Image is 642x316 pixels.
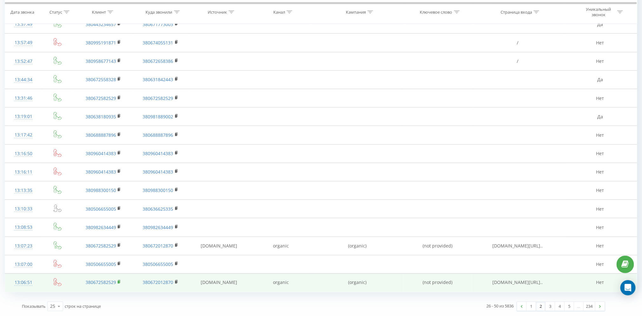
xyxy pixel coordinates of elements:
a: 234 [584,302,595,311]
div: Источник [208,9,227,15]
a: 380988300150 [86,187,116,193]
a: 4 [555,302,565,311]
a: 380688887896 [143,132,173,138]
td: Нет [564,237,637,255]
td: Нет [564,273,637,292]
td: organic [250,273,312,292]
td: Нет [564,218,637,237]
a: 380960414383 [143,150,173,156]
td: (not provided) [403,273,472,292]
span: строк на странице [65,304,101,309]
div: 13:57:49 [11,18,35,30]
div: Куда звонили [146,9,172,15]
td: Нет [564,163,637,181]
td: / [472,52,564,70]
a: 380506655005 [143,261,173,267]
a: 380672582529 [143,95,173,101]
td: (organic) [312,273,403,292]
td: Да [564,70,637,89]
a: 380981889002 [143,114,173,120]
td: / [472,34,564,52]
a: 380988300150 [143,187,173,193]
a: 380506655005 [86,261,116,267]
a: 380671773003 [143,21,173,27]
a: 380674055131 [143,40,173,46]
div: Страница входа [501,9,532,15]
div: 13:07:23 [11,240,35,252]
div: Статус [49,9,62,15]
td: Нет [564,255,637,273]
td: Нет [564,200,637,218]
span: [DOMAIN_NAME][URL].. [493,243,543,249]
div: … [574,302,584,311]
div: Уникальный звонок [582,7,616,17]
div: Кампания [346,9,366,15]
a: 380638180935 [86,114,116,120]
div: 13:19:01 [11,110,35,123]
a: 380631842443 [143,76,173,82]
a: 380506655005 [86,206,116,212]
td: Нет [564,144,637,163]
td: (organic) [312,237,403,255]
a: 380672012870 [143,280,173,286]
td: Нет [564,126,637,144]
td: Нет [564,52,637,70]
div: 25 [50,303,55,310]
div: 13:16:50 [11,148,35,160]
a: 380636625335 [143,206,173,212]
a: 380960414383 [143,169,173,175]
div: Open Intercom Messenger [620,280,636,295]
div: 13:31:46 [11,92,35,104]
div: Канал [273,9,285,15]
a: 380672658386 [143,58,173,64]
td: Да [564,108,637,126]
div: Ключевое слово [420,9,452,15]
div: 13:08:53 [11,221,35,234]
a: 380688887896 [86,132,116,138]
div: 26 - 50 из 5836 [487,303,514,309]
div: 13:57:49 [11,36,35,49]
a: 3 [546,302,555,311]
div: 13:10:33 [11,203,35,215]
div: 13:17:42 [11,129,35,141]
td: [DOMAIN_NAME] [188,237,250,255]
a: 380443234657 [86,21,116,27]
a: 380960414383 [86,169,116,175]
a: 380982634449 [143,224,173,230]
div: 13:07:00 [11,258,35,271]
div: 13:13:35 [11,184,35,197]
a: 380672558328 [86,76,116,82]
span: [DOMAIN_NAME][URL].. [493,280,543,286]
td: Нет [564,181,637,200]
a: 2 [536,302,546,311]
a: 380995191871 [86,40,116,46]
div: 13:52:47 [11,55,35,68]
td: Да [564,15,637,34]
a: 380672582529 [86,243,116,249]
div: Клиент [92,9,106,15]
span: Показывать [22,304,46,309]
td: Нет [564,89,637,108]
div: Дата звонка [10,9,34,15]
a: 1 [527,302,536,311]
a: 5 [565,302,574,311]
td: Нет [564,34,637,52]
div: 13:06:51 [11,277,35,289]
td: organic [250,237,312,255]
a: 380982634449 [86,224,116,230]
div: 13:44:34 [11,74,35,86]
a: 380672012870 [143,243,173,249]
td: [DOMAIN_NAME] [188,273,250,292]
div: 13:16:11 [11,166,35,178]
a: 380672582529 [86,280,116,286]
a: 380958677143 [86,58,116,64]
a: 380960414383 [86,150,116,156]
a: 380672582529 [86,95,116,101]
td: (not provided) [403,237,472,255]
